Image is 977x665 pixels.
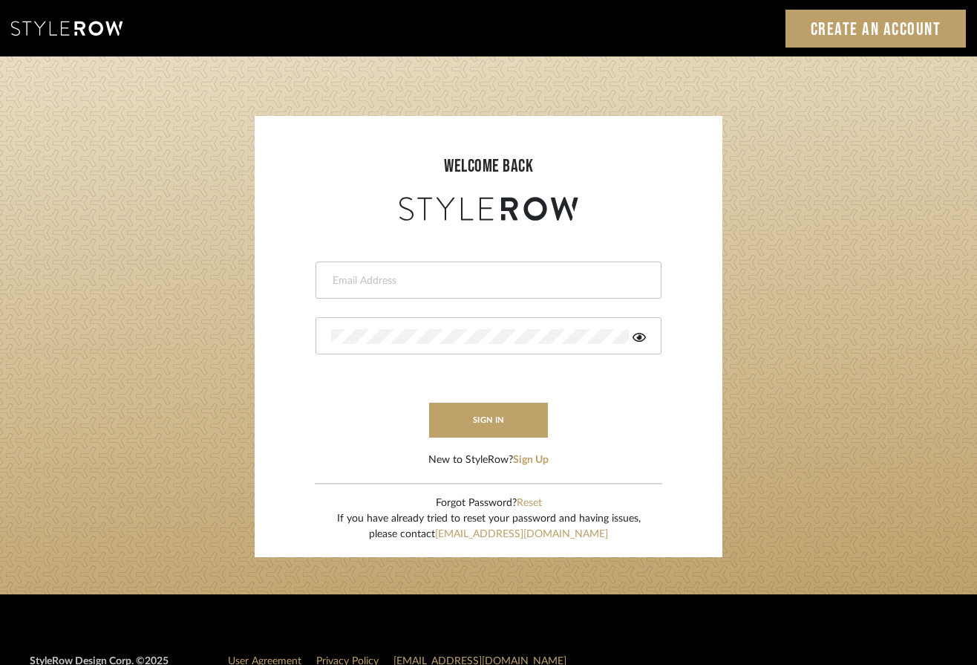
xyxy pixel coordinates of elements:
div: New to StyleRow? [428,452,549,468]
button: sign in [429,403,548,438]
a: Create an Account [785,10,967,48]
button: Reset [517,496,542,511]
a: [EMAIL_ADDRESS][DOMAIN_NAME] [435,529,608,539]
button: Sign Up [513,452,549,468]
div: Forgot Password? [337,496,641,511]
input: Email Address [331,273,642,288]
div: welcome back [269,153,708,180]
div: If you have already tried to reset your password and having issues, please contact [337,511,641,542]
